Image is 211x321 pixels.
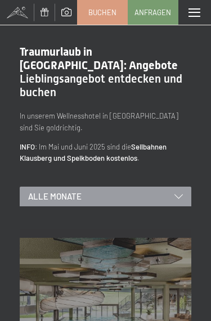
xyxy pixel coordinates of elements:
p: : Im Mai und Juni 2025 sind die . [20,141,191,165]
a: Anfragen [128,1,178,24]
a: Buchen [78,1,127,24]
span: Anfragen [134,7,171,17]
span: Buchen [88,7,116,17]
strong: INFO [20,142,35,151]
span: Traumurlaub in [GEOGRAPHIC_DATA]: Angebote [20,45,178,72]
span: Alle Monate [28,191,82,202]
span: Lieblingsangebot entdecken und buchen [20,72,182,99]
p: In unserem Wellnesshotel in [GEOGRAPHIC_DATA] sind Sie goldrichtig. [20,110,191,134]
